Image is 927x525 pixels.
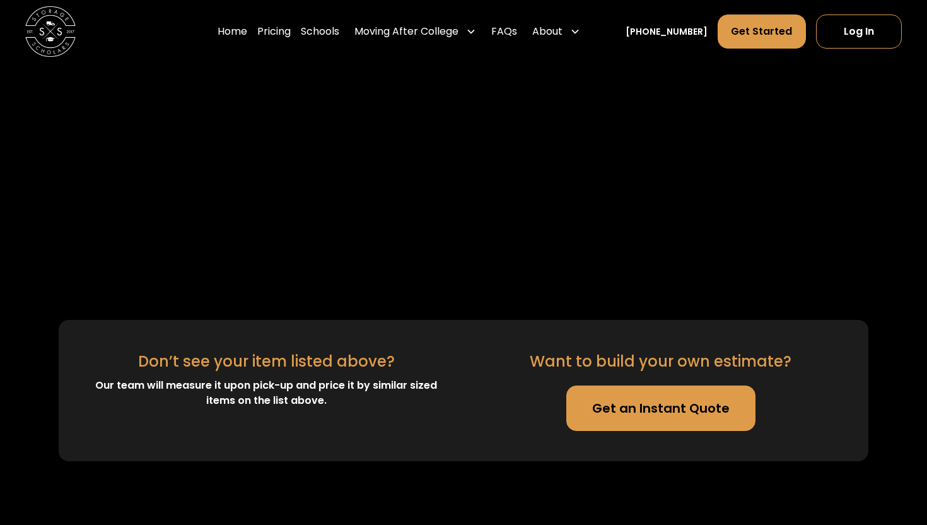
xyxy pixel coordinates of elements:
[527,14,585,49] div: About
[349,14,481,49] div: Moving After College
[626,25,708,38] a: [PHONE_NUMBER]
[257,14,291,49] a: Pricing
[566,386,755,431] a: Get an Instant Quote
[532,24,563,39] div: About
[25,6,76,57] img: Storage Scholars main logo
[301,14,339,49] a: Schools
[354,24,458,39] div: Moving After College
[718,15,805,49] a: Get Started
[89,378,443,408] div: Our team will measure it upon pick-up and price it by similar sized items on the list above.
[816,15,902,49] a: Log In
[138,350,395,373] div: Don’t see your item listed above?
[530,350,791,373] div: Want to build your own estimate?
[218,14,247,49] a: Home
[491,14,517,49] a: FAQs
